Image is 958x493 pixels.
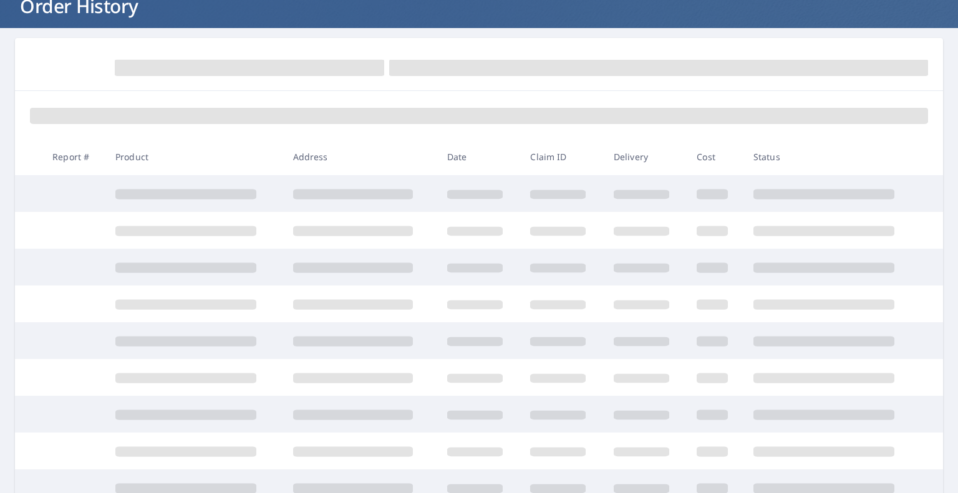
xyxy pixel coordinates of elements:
th: Cost [687,138,743,175]
th: Status [743,138,921,175]
th: Claim ID [520,138,603,175]
th: Product [105,138,283,175]
th: Report # [42,138,105,175]
th: Date [437,138,520,175]
th: Address [283,138,437,175]
th: Delivery [604,138,687,175]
